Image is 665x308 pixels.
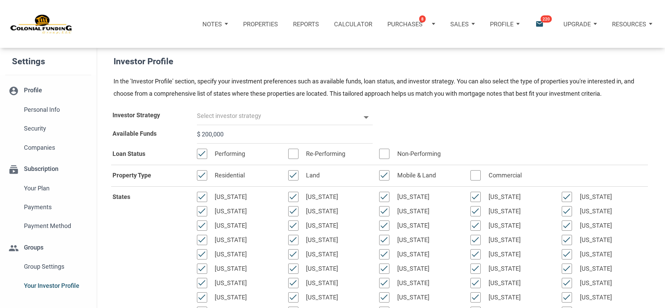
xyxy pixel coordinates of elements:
a: Upgrade [556,9,604,39]
label: [US_STATE] [572,278,615,288]
label: [US_STATE] [298,192,342,202]
a: Your plan [5,179,91,198]
label: [US_STATE] [481,264,524,274]
label: Re-Performing [298,149,349,159]
label: [US_STATE] [389,249,433,259]
button: Reports [285,9,327,39]
label: [US_STATE] [389,264,433,274]
button: email220 [528,9,556,39]
button: Sales [443,12,482,36]
label: [US_STATE] [481,278,524,288]
label: [US_STATE] [481,235,524,245]
span: 8 [419,15,426,23]
span: Payment Method [24,220,88,232]
i: email [535,19,544,29]
a: Notes [195,9,236,39]
label: [US_STATE] [207,235,251,245]
label: Performing [207,149,249,159]
h5: Investor Profile [114,55,653,68]
label: [US_STATE] [207,249,251,259]
label: [US_STATE] [207,292,251,303]
button: Notes [195,12,236,36]
button: Resources [604,12,660,36]
span: Your plan [24,182,88,195]
label: [US_STATE] [389,292,433,303]
span: Group Settings [24,260,88,273]
a: Group Settings [5,257,91,276]
a: Calculator [327,9,380,39]
span: 220 [541,15,552,23]
label: Land [298,170,323,180]
label: Commercial [481,170,525,180]
label: [US_STATE] [572,249,615,259]
button: Upgrade [556,12,604,36]
a: Payments [5,198,91,216]
a: Purchases8 [380,9,443,39]
a: Security [5,119,91,138]
label: [US_STATE] [207,220,251,231]
span: Your Investor Profile [24,280,88,292]
span: Companies [24,142,88,154]
input: Available Funds [197,125,373,144]
input: Select investor strategy [197,107,360,125]
a: Profile [482,9,527,39]
a: Properties [236,9,285,39]
a: Your Investor Profile [5,276,91,295]
label: Investor Strategy [107,107,189,125]
label: [US_STATE] [481,192,524,202]
label: [US_STATE] [298,249,342,259]
label: [US_STATE] [389,206,433,216]
button: Purchases8 [380,12,443,36]
label: [US_STATE] [207,192,251,202]
a: Resources [604,9,660,39]
label: [US_STATE] [572,192,615,202]
label: [US_STATE] [389,235,433,245]
label: Non-Performing [389,149,444,159]
label: [US_STATE] [481,292,524,303]
label: [US_STATE] [481,220,524,231]
p: Reports [293,21,319,28]
label: [US_STATE] [298,206,342,216]
label: [US_STATE] [481,249,524,259]
label: [US_STATE] [207,264,251,274]
a: Personal Info [5,100,91,119]
p: Properties [243,21,278,28]
span: Security [24,122,88,135]
label: [US_STATE] [298,220,342,231]
label: Residential [207,170,249,180]
label: [US_STATE] [572,220,615,231]
p: Notes [202,21,222,28]
label: [US_STATE] [207,206,251,216]
label: Loan Status [107,145,189,163]
p: Purchases [387,21,423,28]
p: Profile [490,21,514,28]
label: [US_STATE] [481,206,524,216]
p: Sales [450,21,469,28]
label: [US_STATE] [572,235,615,245]
label: [US_STATE] [389,192,433,202]
label: [US_STATE] [572,292,615,303]
a: Sales [443,9,482,39]
label: [US_STATE] [389,278,433,288]
div: In the 'Investor Profile' section, specify your investment preferences such as available funds, l... [106,75,653,100]
img: NoteUnlimited [10,14,72,35]
label: [US_STATE] [298,278,342,288]
p: Resources [612,21,646,28]
a: Companies [5,138,91,157]
label: [US_STATE] [572,206,615,216]
label: Mobile & Land [389,170,439,180]
label: [US_STATE] [298,235,342,245]
label: Property Type [107,167,189,185]
a: Payment Method [5,217,91,236]
p: Calculator [334,21,372,28]
label: [US_STATE] [207,278,251,288]
span: Payments [24,201,88,213]
label: Available Funds [107,125,189,144]
p: Upgrade [563,21,591,28]
label: [US_STATE] [298,264,342,274]
label: [US_STATE] [572,264,615,274]
h5: Settings [12,53,96,70]
span: Personal Info [24,104,88,116]
button: Profile [482,12,527,36]
label: [US_STATE] [389,220,433,231]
